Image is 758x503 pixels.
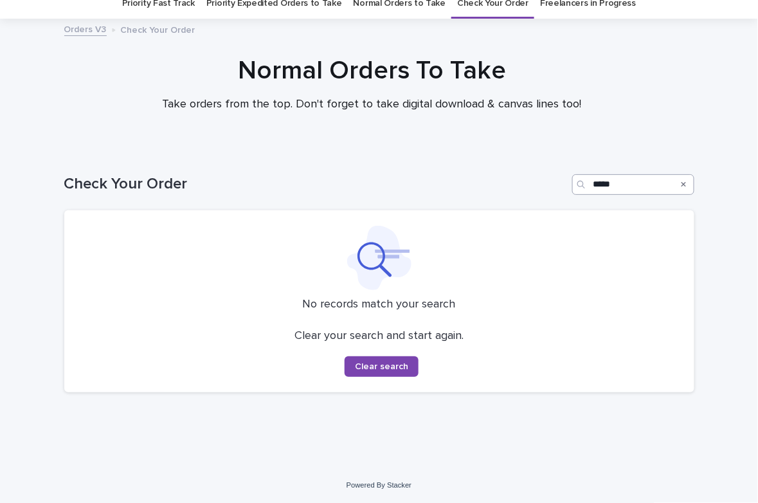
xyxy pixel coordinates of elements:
[64,21,107,36] a: Orders V3
[80,298,679,312] p: No records match your search
[572,174,694,195] input: Search
[57,55,687,86] h1: Normal Orders To Take
[355,362,408,371] span: Clear search
[345,356,419,377] button: Clear search
[347,481,411,489] a: Powered By Stacker
[294,329,464,343] p: Clear your search and start again.
[121,22,195,36] p: Check Your Order
[64,175,567,194] h1: Check Your Order
[114,98,629,112] p: Take orders from the top. Don't forget to take digital download & canvas lines too!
